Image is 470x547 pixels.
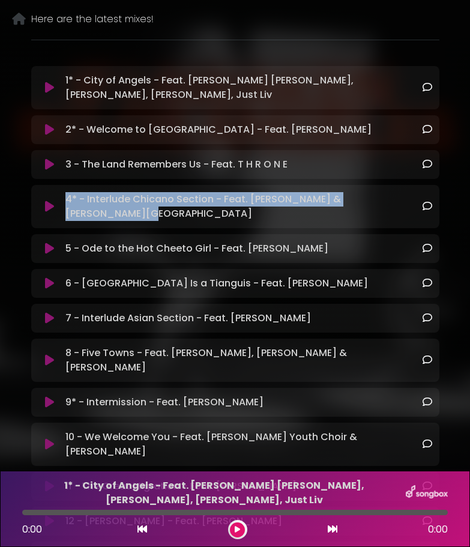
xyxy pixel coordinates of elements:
[406,485,448,501] img: songbox-logo-white.png
[65,73,422,102] p: 1* - City of Angels - Feat. [PERSON_NAME] [PERSON_NAME], [PERSON_NAME], [PERSON_NAME], Just Liv
[65,276,368,291] p: 6 - [GEOGRAPHIC_DATA] Is a Tianguis - Feat. [PERSON_NAME]
[65,122,372,137] p: 2* - Welcome to [GEOGRAPHIC_DATA] - Feat. [PERSON_NAME]
[65,157,288,172] p: 3 - The Land Remembers Us - Feat. T H R O N E
[31,12,439,26] p: Here are the latest mixes!
[428,522,448,537] span: 0:00
[22,479,406,507] p: 1* - City of Angels - Feat. [PERSON_NAME] [PERSON_NAME], [PERSON_NAME], [PERSON_NAME], Just Liv
[65,346,422,375] p: 8 - Five Towns - Feat. [PERSON_NAME], [PERSON_NAME] & [PERSON_NAME]
[65,241,328,256] p: 5 - Ode to the Hot Cheeto Girl - Feat. [PERSON_NAME]
[65,192,422,221] p: 4* - Interlude Chicano Section - Feat. [PERSON_NAME] & [PERSON_NAME][GEOGRAPHIC_DATA]
[22,522,42,536] span: 0:00
[65,311,311,325] p: 7 - Interlude Asian Section - Feat. [PERSON_NAME]
[65,395,264,409] p: 9* - Intermission - Feat. [PERSON_NAME]
[65,430,422,459] p: 10 - We Welcome You - Feat. [PERSON_NAME] Youth Choir & [PERSON_NAME]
